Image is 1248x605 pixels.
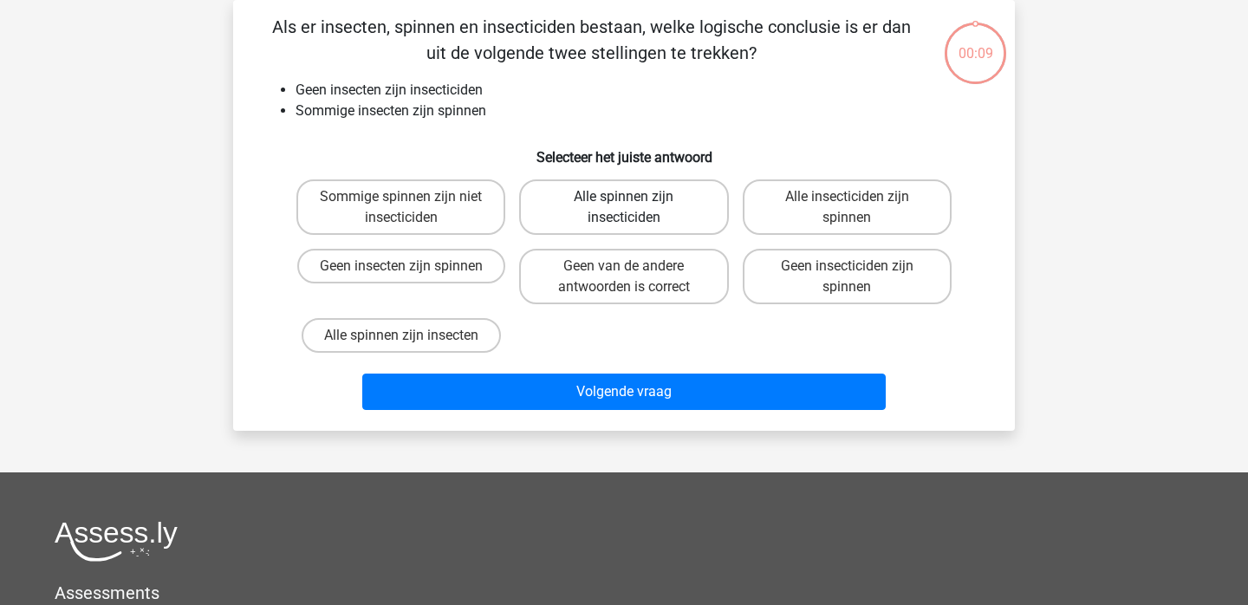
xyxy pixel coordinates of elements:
label: Geen insecticiden zijn spinnen [743,249,952,304]
li: Sommige insecten zijn spinnen [296,101,987,121]
label: Alle spinnen zijn insecten [302,318,501,353]
label: Geen insecten zijn spinnen [297,249,505,283]
label: Sommige spinnen zijn niet insecticiden [296,179,505,235]
label: Alle insecticiden zijn spinnen [743,179,952,235]
label: Alle spinnen zijn insecticiden [519,179,728,235]
p: Als er insecten, spinnen en insecticiden bestaan, welke logische conclusie is er dan uit de volge... [261,14,922,66]
div: 00:09 [943,21,1008,64]
label: Geen van de andere antwoorden is correct [519,249,728,304]
img: Assessly logo [55,521,178,562]
li: Geen insecten zijn insecticiden [296,80,987,101]
h5: Assessments [55,582,1193,603]
button: Volgende vraag [362,374,887,410]
h6: Selecteer het juiste antwoord [261,135,987,166]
